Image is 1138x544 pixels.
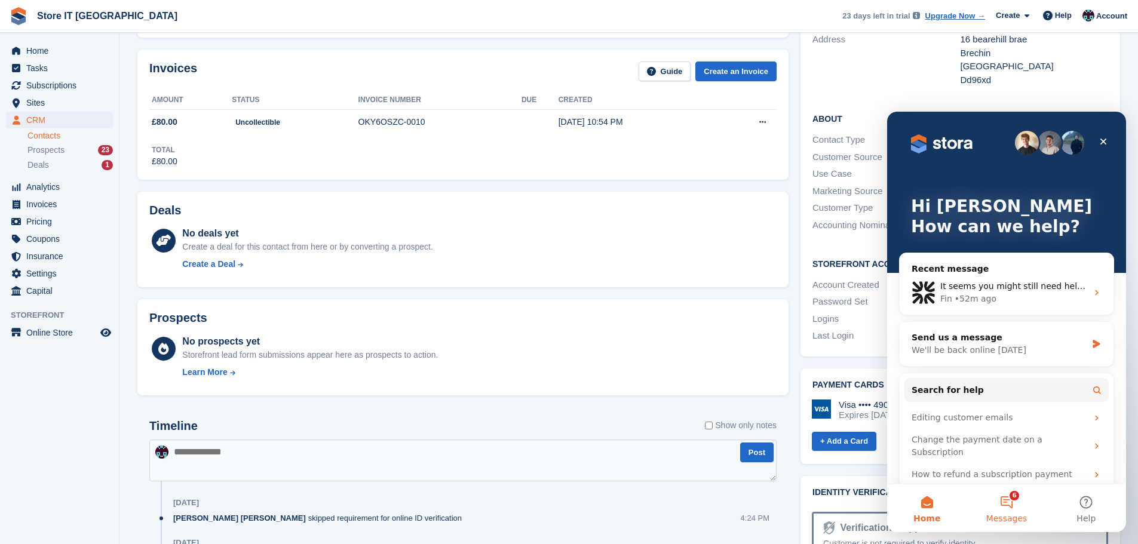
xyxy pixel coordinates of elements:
iframe: Intercom live chat [887,112,1126,532]
img: Identity Verification Ready [823,521,835,534]
a: Deals 1 [27,159,113,171]
div: OKY6OSZC-0010 [358,116,522,128]
input: Show only notes [705,419,713,432]
div: Create a deal for this contact from here or by converting a prospect. [182,241,432,253]
span: Account [1096,10,1127,22]
span: Settings [26,265,98,282]
span: Pricing [26,213,98,230]
div: Last Login [812,329,960,343]
div: Learn More [182,366,227,379]
span: 23 days left in trial [842,10,910,22]
div: Verification Skipped [835,521,931,535]
a: Store IT [GEOGRAPHIC_DATA] [32,6,182,26]
div: 4:24 PM [741,512,769,524]
button: Post [740,442,774,462]
span: Uncollectible [232,116,284,128]
img: stora-icon-8386f47178a22dfd0bd8f6a31ec36ba5ce8667c1dd55bd0f319d3a0aa187defe.svg [10,7,27,25]
div: Send us a messageWe'll be back online [DATE] [12,210,227,255]
span: Sites [26,94,98,111]
a: menu [6,230,113,247]
div: Brechin [961,47,1108,60]
a: Preview store [99,325,113,340]
div: 23 [98,145,113,155]
div: [DATE] 10:54 PM [559,116,716,128]
div: Password Set [812,295,960,309]
span: Storefront [11,309,119,321]
span: Deals [27,159,49,171]
div: 1 [102,160,113,170]
span: Help [189,402,208,411]
a: Prospects 23 [27,144,113,156]
th: Created [559,91,716,110]
h2: Invoices [149,62,197,81]
span: Insurance [26,248,98,265]
img: James Campbell Adamson [1082,10,1094,21]
div: • 52m ago [68,181,109,193]
a: menu [6,179,113,195]
a: menu [6,248,113,265]
th: Invoice number [358,91,522,110]
div: Visa •••• 4904 [839,399,899,410]
span: Analytics [26,179,98,195]
h2: Identity verification [812,488,1108,497]
button: Messages [79,373,159,420]
label: Show only notes [705,419,777,432]
a: Contacts [27,130,113,142]
h2: Timeline [149,419,198,433]
span: [PERSON_NAME] [PERSON_NAME] [173,512,306,524]
span: Online Store [26,324,98,341]
div: Close [205,19,227,41]
a: menu [6,213,113,230]
div: Account Created [812,278,960,292]
div: Change the payment date on a Subscription [24,322,200,347]
button: Search for help [17,266,222,290]
button: Help [159,373,239,420]
div: Editing customer emails [24,300,200,312]
div: Storefront lead form submissions appear here as prospects to action. [182,349,438,361]
h2: About [812,112,1108,124]
th: Due [522,91,559,110]
h2: Prospects [149,311,207,325]
div: £80.00 [152,155,177,168]
div: [DATE] [173,498,199,508]
a: Upgrade Now → [925,10,985,22]
a: menu [6,42,113,59]
th: Amount [149,91,232,110]
a: menu [6,112,113,128]
span: Home [26,42,98,59]
div: Change the payment date on a Subscription [17,317,222,352]
div: Customer Source [812,150,960,164]
h2: Storefront Account [812,257,1108,269]
a: menu [6,94,113,111]
div: No prospects yet [182,334,438,349]
span: Subscriptions [26,77,98,94]
div: Marketing Source [812,185,960,198]
div: Editing customer emails [17,295,222,317]
div: [GEOGRAPHIC_DATA] [961,60,1108,73]
a: Guide [639,62,691,81]
a: menu [6,324,113,341]
div: Fin [53,181,65,193]
div: How to refund a subscription payment [24,356,200,369]
div: skipped requirement for online ID verification [173,512,468,524]
div: Accounting Nominal Code [812,219,960,232]
span: CRM [26,112,98,128]
span: Home [26,402,53,411]
div: Customer Type [812,201,960,215]
th: Status [232,91,358,110]
div: Dd96xd [961,73,1108,87]
span: Invoices [26,196,98,213]
span: Tasks [26,60,98,76]
div: Address [812,33,960,87]
h2: Deals [149,204,181,217]
h2: Payment cards [812,380,1108,390]
div: 16 bearehill brae [961,33,1108,47]
a: menu [6,196,113,213]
